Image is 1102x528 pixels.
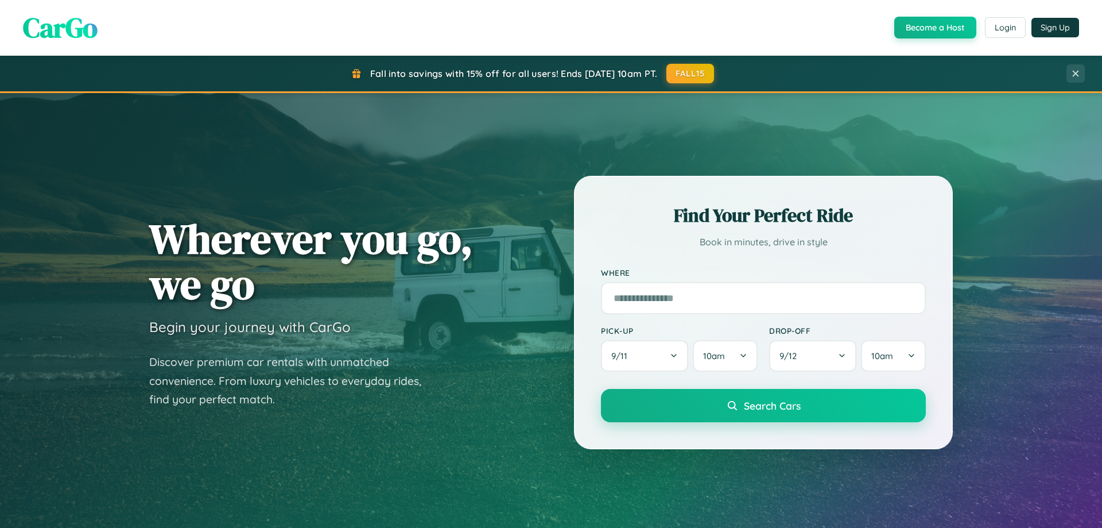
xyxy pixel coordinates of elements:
[149,353,436,409] p: Discover premium car rentals with unmatched convenience. From luxury vehicles to everyday rides, ...
[779,350,802,361] span: 9 / 12
[149,318,351,336] h3: Begin your journey with CarGo
[769,340,856,372] button: 9/12
[871,350,893,361] span: 10am
[894,17,976,38] button: Become a Host
[370,68,658,79] span: Fall into savings with 15% off for all users! Ends [DATE] 10am PT.
[601,340,688,372] button: 9/11
[23,9,98,47] span: CarGo
[149,216,473,307] h1: Wherever you go, we go
[861,340,926,372] button: 10am
[985,17,1026,38] button: Login
[601,326,758,336] label: Pick-up
[601,234,926,250] p: Book in minutes, drive in style
[1031,18,1079,37] button: Sign Up
[666,64,715,83] button: FALL15
[744,399,801,412] span: Search Cars
[601,268,926,278] label: Where
[601,203,926,228] h2: Find Your Perfect Ride
[703,350,725,361] span: 10am
[601,389,926,422] button: Search Cars
[693,340,758,372] button: 10am
[769,326,926,336] label: Drop-off
[611,350,633,361] span: 9 / 11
